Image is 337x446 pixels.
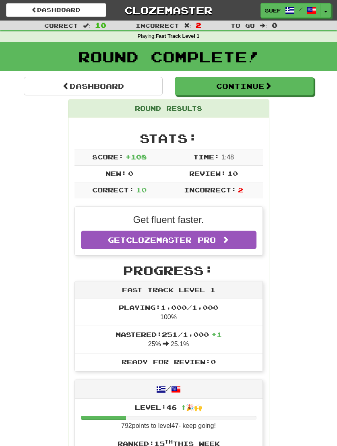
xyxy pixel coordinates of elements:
span: / [299,6,303,12]
sup: th [165,439,173,444]
a: Dashboard [6,3,106,17]
span: 1 : 48 [221,154,234,161]
span: 2 [196,21,201,29]
h2: Progress: [74,264,263,277]
span: : [260,23,267,28]
span: Mastered: 251 / 1,000 [116,330,222,338]
span: SueF [265,7,281,14]
span: + 108 [126,153,147,161]
a: SueF / [261,3,321,18]
span: 10 [227,169,238,177]
li: 100% [75,299,263,326]
span: 2 [238,186,243,194]
span: To go [231,22,255,29]
span: New: [105,169,126,177]
span: Correct [44,22,78,29]
span: : [184,23,191,28]
span: Correct: [92,186,134,194]
span: 10 [95,21,106,29]
span: : [83,23,90,28]
div: / [75,380,263,399]
p: Get fluent faster. [81,213,256,227]
li: 792 points to level 47 - keep going! [75,399,263,435]
span: 0 [272,21,277,29]
h1: Round Complete! [3,49,334,65]
span: Clozemaster Pro [126,235,216,244]
span: Time: [193,153,219,161]
li: 25% 25.1% [75,326,263,353]
span: ⬆🎉🙌 [177,403,202,411]
span: Ready for Review: 0 [122,358,216,365]
strong: Fast Track Level 1 [156,33,200,39]
span: Incorrect: [184,186,236,194]
span: Level: 46 [135,403,202,411]
span: Review: [189,169,226,177]
a: GetClozemaster Pro [81,231,256,249]
button: Continue [175,77,314,95]
h2: Stats: [74,132,263,145]
div: Round Results [68,100,269,118]
span: + 1 [211,330,222,338]
a: Clozemaster [118,3,219,17]
div: Fast Track Level 1 [75,281,263,299]
span: Score: [92,153,124,161]
span: Playing: 1,000 / 1,000 [119,304,218,311]
span: 10 [136,186,147,194]
span: Incorrect [136,22,179,29]
span: 0 [128,169,133,177]
a: Dashboard [24,77,163,95]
